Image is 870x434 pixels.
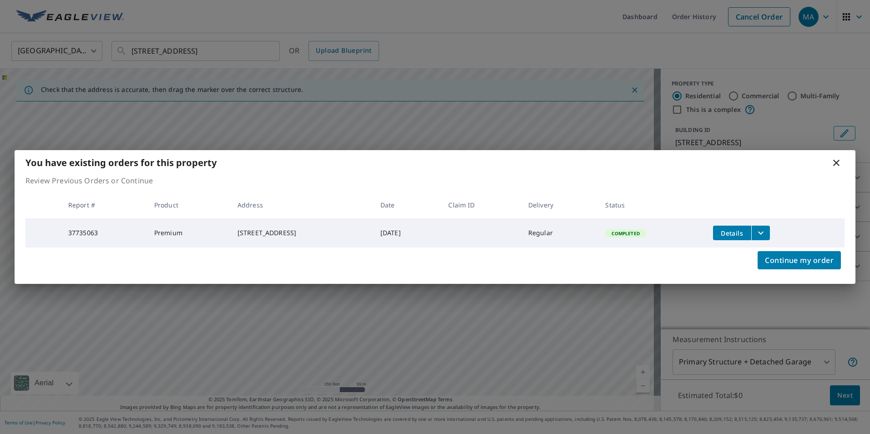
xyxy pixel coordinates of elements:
th: Report # [61,192,147,218]
div: [STREET_ADDRESS] [238,228,366,237]
th: Delivery [521,192,598,218]
th: Claim ID [441,192,521,218]
button: detailsBtn-37735063 [713,226,751,240]
th: Product [147,192,230,218]
button: filesDropdownBtn-37735063 [751,226,770,240]
td: Regular [521,218,598,247]
td: [DATE] [373,218,441,247]
span: Details [718,229,746,237]
p: Review Previous Orders or Continue [25,175,845,186]
th: Status [598,192,705,218]
span: Completed [606,230,645,237]
td: Premium [147,218,230,247]
th: Address [230,192,373,218]
span: Continue my order [765,254,834,267]
b: You have existing orders for this property [25,156,217,169]
button: Continue my order [758,251,841,269]
td: 37735063 [61,218,147,247]
th: Date [373,192,441,218]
